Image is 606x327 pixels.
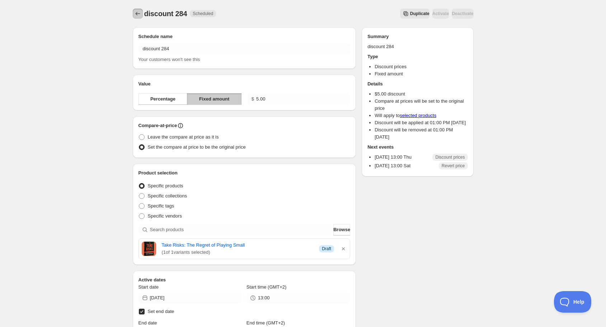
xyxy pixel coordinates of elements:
[199,95,230,103] span: Fixed amount
[162,242,314,249] a: Take Risks: The Regret of Playing Small
[252,96,254,102] span: $
[148,144,246,150] span: Set the compare at price to be the original price
[410,11,429,17] span: Duplicate
[148,183,183,188] span: Specific products
[333,226,350,233] span: Browse
[150,95,175,103] span: Percentage
[333,224,350,235] button: Browse
[138,320,157,326] span: End date
[375,162,410,169] p: [DATE] 13:00 Sat
[138,276,351,284] h2: Active dates
[375,98,468,112] li: Compare at prices will be set to the original price
[367,80,468,88] h2: Details
[138,284,159,290] span: Start date
[246,284,287,290] span: Start time (GMT+2)
[150,224,332,235] input: Search products
[144,10,187,18] span: discount 284
[138,122,177,129] h2: Compare-at-price
[400,9,429,19] button: Secondary action label
[148,309,174,314] span: Set end date
[367,53,468,60] h2: Type
[375,70,468,78] li: Fixed amount
[375,90,468,98] li: $ 5.00 discount
[375,112,468,119] li: Will apply to
[442,163,465,169] span: Revert price
[367,43,468,50] p: discount 284
[138,57,200,62] span: Your customers won't see this
[193,11,213,17] span: Scheduled
[322,246,331,252] span: Draft
[138,80,351,88] h2: Value
[375,63,468,70] li: Discount prices
[148,203,174,209] span: Specific tags
[148,193,187,198] span: Specific collections
[367,33,468,40] h2: Summary
[138,169,351,177] h2: Product selection
[375,126,468,141] li: Discount will be removed at 01:00 PM [DATE]
[138,33,351,40] h2: Schedule name
[435,154,465,160] span: Discount prices
[162,249,314,256] span: ( 1 of 1 variants selected)
[148,134,219,140] span: Leave the compare at price as it is
[367,144,468,151] h2: Next events
[400,113,436,118] a: selected products
[375,154,412,161] p: [DATE] 13:00 Thu
[133,9,143,19] button: Schedules
[246,320,285,326] span: End time (GMT+2)
[187,93,241,105] button: Fixed amount
[375,119,468,126] li: Discount will be applied at 01:00 PM [DATE]
[148,213,182,219] span: Specific vendors
[142,242,156,256] img: Cover image of Take Risks: The Regret of Playing Small by Tyler Andrew Cole - published by Grow T...
[554,291,592,313] iframe: Toggle Customer Support
[138,93,188,105] button: Percentage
